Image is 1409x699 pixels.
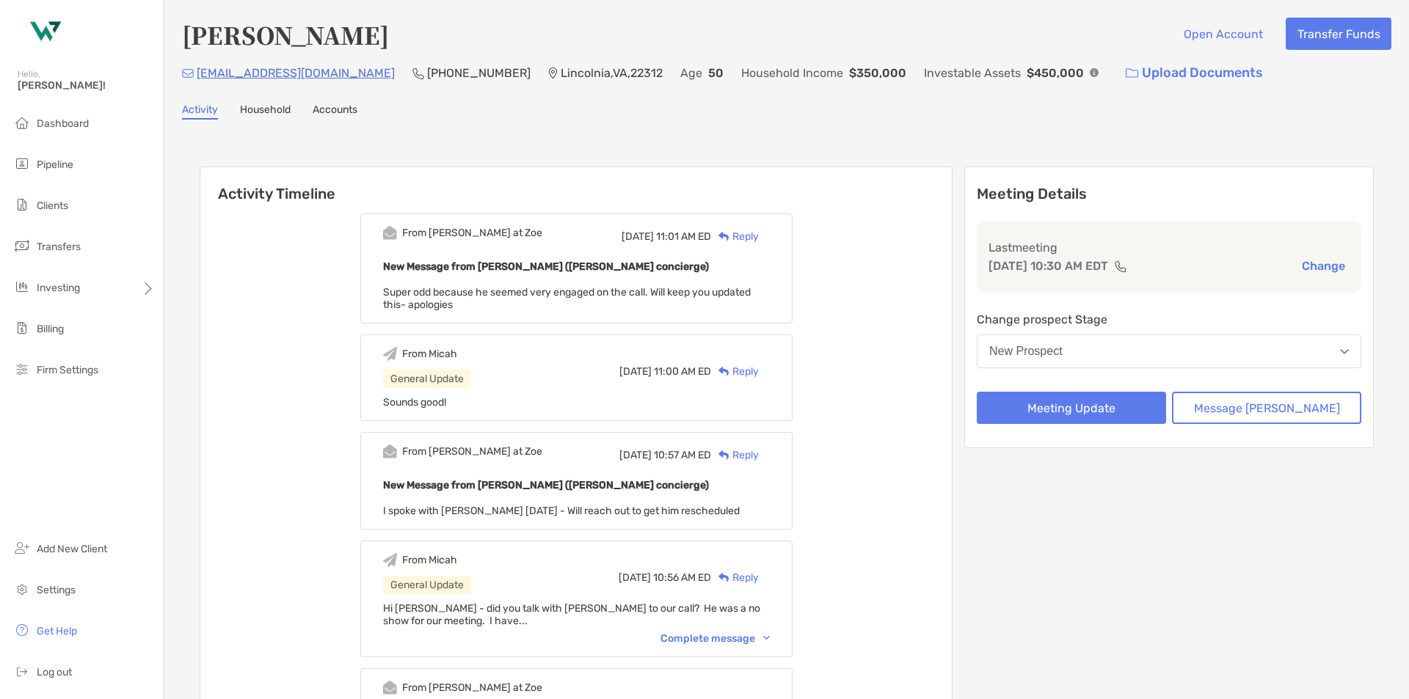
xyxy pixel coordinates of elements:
[13,539,31,557] img: add_new_client icon
[383,553,397,567] img: Event icon
[1340,349,1349,354] img: Open dropdown arrow
[383,444,397,458] img: Event icon
[977,310,1361,329] p: Change prospect Stage
[197,64,395,82] p: [EMAIL_ADDRESS][DOMAIN_NAME]
[13,662,31,680] img: logout icon
[653,571,711,584] span: 10:56 AM ED
[383,681,397,695] img: Event icon
[383,347,397,361] img: Event icon
[383,479,709,491] b: New Message from [PERSON_NAME] ([PERSON_NAME] concierge)
[680,64,702,82] p: Age
[37,364,98,376] span: Firm Settings
[37,584,76,596] span: Settings
[383,576,471,594] div: General Update
[763,636,770,640] img: Chevron icon
[13,580,31,598] img: settings icon
[622,230,654,243] span: [DATE]
[1116,57,1273,89] a: Upload Documents
[402,554,457,566] div: From Micah
[37,666,72,678] span: Log out
[383,370,471,388] div: General Update
[711,447,759,463] div: Reply
[989,238,1350,257] p: Last meeting
[1126,68,1138,78] img: button icon
[18,6,70,59] img: Zoe Logo
[383,286,751,311] span: Super odd because he seemed very engaged on the call. Will keep you updated this- apologies
[977,185,1361,203] p: Meeting Details
[383,226,397,240] img: Event icon
[849,64,906,82] p: $350,000
[13,114,31,131] img: dashboard icon
[1114,260,1127,272] img: communication type
[654,365,711,378] span: 11:00 AM ED
[37,543,107,555] span: Add New Client
[240,103,291,120] a: Household
[708,64,724,82] p: 50
[402,348,457,360] div: From Micah
[313,103,357,120] a: Accounts
[37,241,81,253] span: Transfers
[1027,64,1084,82] p: $450,000
[561,64,663,82] p: Lincolnia , VA , 22312
[548,67,558,79] img: Location Icon
[182,103,218,120] a: Activity
[711,229,759,244] div: Reply
[412,67,424,79] img: Phone Icon
[18,79,155,92] span: [PERSON_NAME]!
[182,69,194,78] img: Email Icon
[924,64,1021,82] p: Investable Assets
[37,323,64,335] span: Billing
[1297,258,1350,274] button: Change
[383,260,709,273] b: New Message from [PERSON_NAME] ([PERSON_NAME] concierge)
[13,360,31,378] img: firm-settings icon
[13,196,31,213] img: clients icon
[37,282,80,294] span: Investing
[711,364,759,379] div: Reply
[13,237,31,255] img: transfers icon
[37,200,68,212] span: Clients
[718,450,729,460] img: Reply icon
[1172,18,1274,50] button: Open Account
[383,602,760,627] span: Hi [PERSON_NAME] - did you talk with [PERSON_NAME] to our call? He was a no show for our meeting....
[200,167,952,202] h6: Activity Timeline
[13,155,31,172] img: pipeline icon
[37,158,73,171] span: Pipeline
[13,621,31,639] img: get-help icon
[427,64,531,82] p: [PHONE_NUMBER]
[402,445,542,458] div: From [PERSON_NAME] at Zoe
[989,257,1108,275] p: [DATE] 10:30 AM EDT
[718,367,729,376] img: Reply icon
[656,230,711,243] span: 11:01 AM ED
[37,117,89,130] span: Dashboard
[989,345,1063,358] div: New Prospect
[619,571,651,584] span: [DATE]
[654,449,711,461] span: 10:57 AM ED
[402,227,542,239] div: From [PERSON_NAME] at Zoe
[619,449,652,461] span: [DATE]
[402,681,542,694] div: From [PERSON_NAME] at Zoe
[383,505,740,517] span: I spoke with [PERSON_NAME] [DATE] - Will reach out to get him rescheduled
[37,625,77,637] span: Get Help
[13,319,31,337] img: billing icon
[977,334,1361,368] button: New Prospect
[182,18,389,51] h4: [PERSON_NAME]
[660,632,770,645] div: Complete message
[1286,18,1391,50] button: Transfer Funds
[718,232,729,241] img: Reply icon
[741,64,843,82] p: Household Income
[383,396,446,409] span: Sounds good!
[711,570,759,585] div: Reply
[619,365,652,378] span: [DATE]
[13,278,31,296] img: investing icon
[1172,392,1361,424] button: Message [PERSON_NAME]
[1090,68,1099,77] img: Info Icon
[718,573,729,582] img: Reply icon
[977,392,1166,424] button: Meeting Update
